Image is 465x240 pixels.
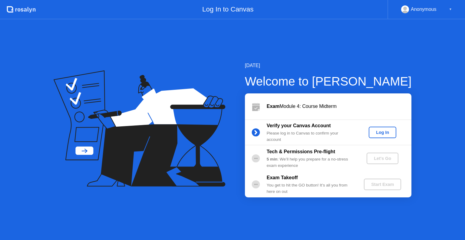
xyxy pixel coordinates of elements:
div: Start Exam [366,182,399,187]
div: Module 4: Course Midterm [267,103,411,110]
div: Let's Go [369,156,396,161]
div: Anonymous [411,5,437,13]
div: Please log in to Canvas to confirm your account [267,130,354,143]
b: Tech & Permissions Pre-flight [267,149,335,154]
div: You get to hit the GO button! It’s all you from here on out [267,182,354,195]
b: Exam Takeoff [267,175,298,180]
button: Log In [369,127,396,138]
div: : We’ll help you prepare for a no-stress exam experience [267,156,354,169]
b: 5 min [267,157,278,161]
div: ▼ [449,5,452,13]
b: Verify your Canvas Account [267,123,331,128]
div: Welcome to [PERSON_NAME] [245,72,412,90]
b: Exam [267,104,280,109]
div: Log In [371,130,394,135]
div: [DATE] [245,62,412,69]
button: Let's Go [367,153,398,164]
button: Start Exam [364,179,401,190]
